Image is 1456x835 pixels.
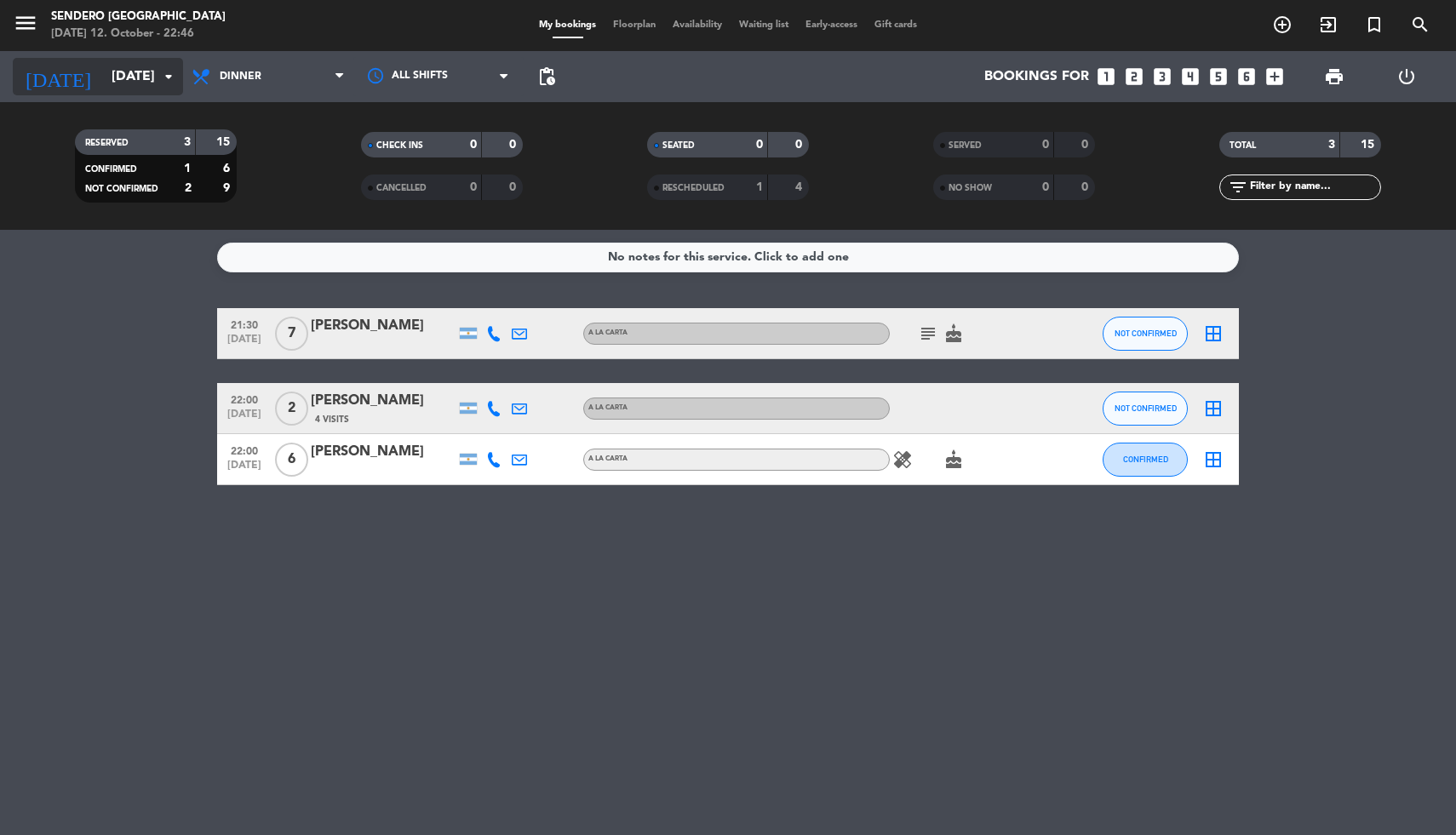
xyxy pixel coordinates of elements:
[949,141,982,150] span: SERVED
[223,389,266,409] span: 22:00
[662,184,725,192] span: RESCHEDULED
[664,20,731,30] span: Availability
[1318,14,1338,35] i: exit_to_app
[1203,323,1224,344] i: border_all
[470,181,477,193] strong: 0
[1248,178,1380,197] input: Filter by name...
[1272,14,1293,35] i: add_circle_outline
[470,139,477,151] strong: 0
[588,404,628,411] span: A LA CARTA
[184,136,191,148] strong: 3
[1264,66,1286,88] i: add_box
[509,139,519,151] strong: 0
[918,323,938,344] i: subject
[223,163,233,174] strong: 6
[1123,455,1168,464] span: CONFIRMED
[184,163,191,174] strong: 1
[1081,181,1092,193] strong: 0
[662,141,695,150] span: SEATED
[1095,66,1117,88] i: looks_one
[866,20,926,30] span: Gift cards
[223,182,233,194] strong: 9
[51,9,226,26] div: Sendero [GEOGRAPHIC_DATA]
[275,443,308,477] span: 6
[185,182,192,194] strong: 2
[588,455,628,462] span: A LA CARTA
[311,390,456,412] div: [PERSON_NAME]
[1328,139,1335,151] strong: 3
[536,66,557,87] span: pending_actions
[949,184,992,192] span: NO SHOW
[376,184,427,192] span: CANCELLED
[275,392,308,426] span: 2
[223,334,266,353] span: [DATE]
[1081,139,1092,151] strong: 0
[1235,66,1258,88] i: looks_6
[1361,139,1378,151] strong: 15
[216,136,233,148] strong: 15
[85,165,137,174] span: CONFIRMED
[509,181,519,193] strong: 0
[223,314,266,334] span: 21:30
[223,440,266,460] span: 22:00
[1103,443,1188,477] button: CONFIRMED
[1115,329,1177,338] span: NOT CONFIRMED
[13,10,38,36] i: menu
[376,141,423,150] span: CHECK INS
[1230,141,1256,150] span: TOTAL
[85,185,158,193] span: NOT CONFIRMED
[275,317,308,351] span: 7
[756,139,763,151] strong: 0
[1396,66,1417,87] i: power_settings_new
[795,139,805,151] strong: 0
[1203,449,1224,470] i: border_all
[223,460,266,479] span: [DATE]
[158,66,179,87] i: arrow_drop_down
[315,413,349,426] span: 4 Visits
[1115,403,1177,413] span: NOT CONFIRMED
[1410,14,1430,35] i: search
[311,441,456,463] div: [PERSON_NAME]
[530,20,605,30] span: My bookings
[1203,398,1224,419] i: border_all
[943,449,964,470] i: cake
[1324,66,1344,87] span: print
[943,323,964,344] i: cake
[608,248,849,267] div: No notes for this service. Click to add one
[1042,181,1049,193] strong: 0
[795,181,805,193] strong: 4
[1364,14,1384,35] i: turned_in_not
[984,69,1089,85] span: Bookings for
[605,20,664,30] span: Floorplan
[13,10,38,42] button: menu
[1151,66,1173,88] i: looks_3
[311,315,456,337] div: [PERSON_NAME]
[1042,139,1049,151] strong: 0
[1123,66,1145,88] i: looks_two
[1371,51,1444,102] div: LOG OUT
[1103,392,1188,426] button: NOT CONFIRMED
[1179,66,1201,88] i: looks_4
[220,71,261,83] span: Dinner
[85,139,129,147] span: RESERVED
[51,26,226,43] div: [DATE] 12. October - 22:46
[1103,317,1188,351] button: NOT CONFIRMED
[797,20,866,30] span: Early-access
[731,20,797,30] span: Waiting list
[1228,177,1248,197] i: filter_list
[13,58,103,95] i: [DATE]
[892,449,913,470] i: healing
[588,329,628,336] span: A LA CARTA
[756,181,763,193] strong: 1
[223,409,266,428] span: [DATE]
[1207,66,1230,88] i: looks_5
